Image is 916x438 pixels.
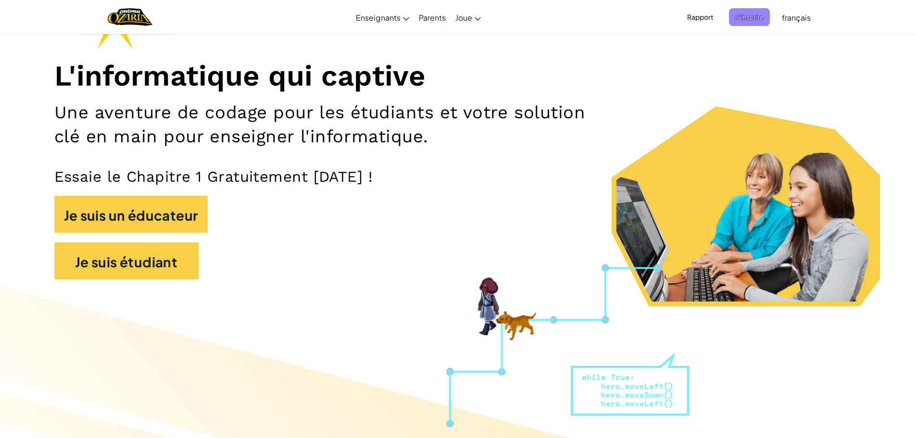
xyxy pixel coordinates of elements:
[75,253,177,270] font: Je suis étudiant
[54,242,199,279] button: Je suis étudiant
[351,4,414,30] a: Enseignants
[54,168,373,186] font: Essaie le Chapitre 1 Gratuitement [DATE] !
[414,4,451,30] a: Parents
[681,8,719,26] button: Rapport
[54,196,208,233] button: Je suis un éducateur
[419,13,446,23] font: Parents
[455,13,472,23] font: Joue
[356,13,401,23] font: Enseignants
[687,13,714,21] font: Rapport
[782,13,811,23] font: français
[64,207,198,224] font: Je suis un éducateur
[54,59,426,93] font: L'informatique qui captive
[108,7,152,27] a: Logo d'Ozaria par CodeCombat
[451,4,486,30] a: Joue
[54,102,586,146] font: Une aventure de codage pour les étudiants et votre solution clé en main pour enseigner l'informat...
[735,13,764,21] font: S'inscrire
[777,4,816,30] a: français
[729,8,770,26] button: S'inscrire
[108,7,152,27] img: Maison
